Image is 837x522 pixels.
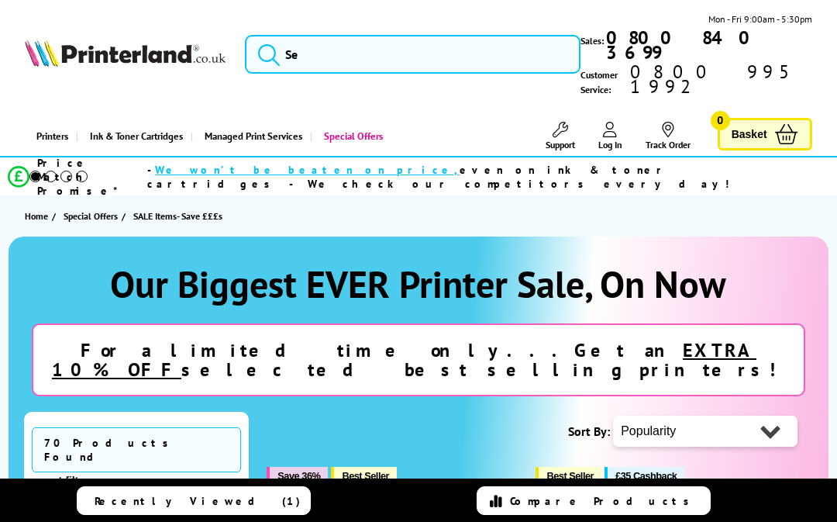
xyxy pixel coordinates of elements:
a: Track Order [646,122,691,150]
span: Support [546,139,575,150]
span: Sales: [580,33,604,48]
b: 0800 840 3699 [606,26,761,64]
a: Support [546,122,575,150]
strong: For a limited time only...Get an selected best selling printers! [52,338,785,382]
span: Best Seller [546,470,594,482]
span: 0800 995 1992 [628,64,812,94]
span: Basket [732,124,767,145]
div: - even on ink & toner cartridges - We check our competitors every day! [147,163,796,191]
span: Recently Viewed (1) [95,494,301,508]
span: Compare Products [510,494,697,508]
a: 0800 840 3699 [604,30,812,60]
button: Best Seller [331,467,397,485]
span: Save 36% [277,470,320,482]
button: Best Seller [536,467,601,485]
span: 0 [711,111,730,130]
u: EXTRA 10% OFF [52,338,756,382]
li: modal_Promise [8,163,797,190]
span: Log In [598,139,622,150]
a: Managed Print Services [191,116,310,156]
span: Customer Service: [580,64,812,97]
span: We won’t be beaten on price, [155,163,460,177]
a: Special Offers [64,208,122,224]
a: Home [25,208,52,224]
button: Save 36% [267,467,328,485]
span: 70 Products Found [32,427,241,472]
a: Ink & Toner Cartridges [76,116,191,156]
a: Special Offers [310,116,391,156]
span: Sort By: [568,423,610,439]
span: Special Offers [64,208,118,224]
span: SALE Items- Save £££s [133,210,222,222]
span: £35 Cashback [615,470,677,482]
a: Printers [25,116,76,156]
button: reset filters [32,474,99,488]
span: Best Seller [342,470,389,482]
button: £35 Cashback [604,467,684,485]
span: Ink & Toner Cartridges [90,116,183,156]
input: Se [245,35,580,74]
span: Price Match Promise* [37,156,147,198]
a: Log In [598,122,622,150]
h1: Our Biggest EVER Printer Sale, On Now [24,260,813,308]
a: Compare Products [477,486,711,515]
span: Mon - Fri 9:00am - 5:30pm [708,12,812,26]
a: Printerland Logo [25,39,226,71]
a: Basket 0 [718,118,812,151]
a: Recently Viewed (1) [77,486,311,515]
img: Printerland Logo [25,39,226,67]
